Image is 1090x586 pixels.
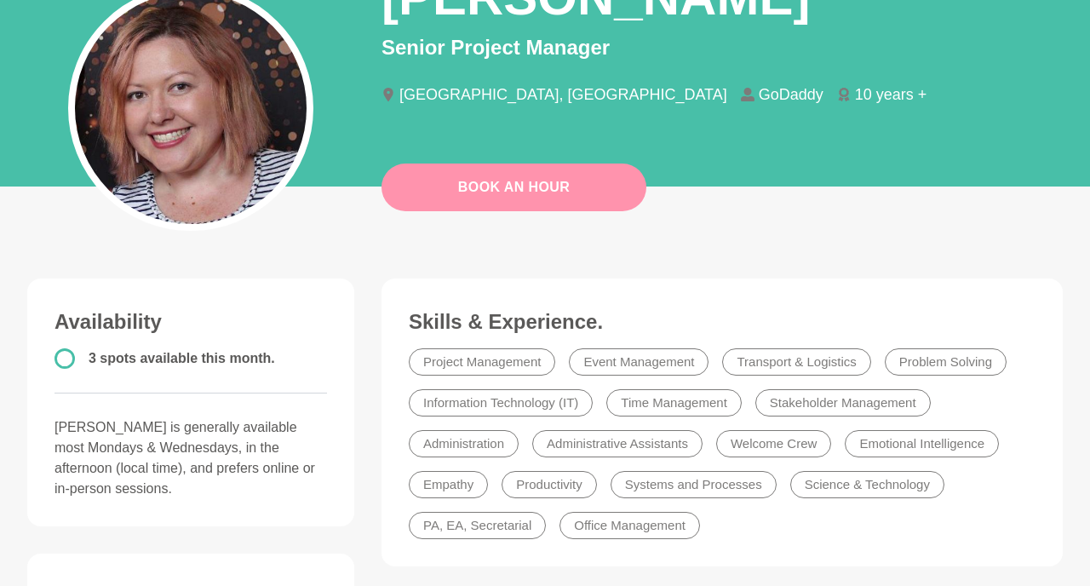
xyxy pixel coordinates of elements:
li: [GEOGRAPHIC_DATA], [GEOGRAPHIC_DATA] [381,87,741,102]
p: [PERSON_NAME] is generally available most Mondays & Wednesdays, in the afternoon (local time), an... [54,417,327,499]
li: GoDaddy [741,87,837,102]
li: 10 years + [837,87,941,102]
span: 3 spots available this month. [89,351,275,365]
a: Book An Hour [381,164,646,211]
p: Senior Project Manager [381,32,1063,63]
h3: Skills & Experience. [409,309,1035,335]
h3: Availability [54,309,327,335]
